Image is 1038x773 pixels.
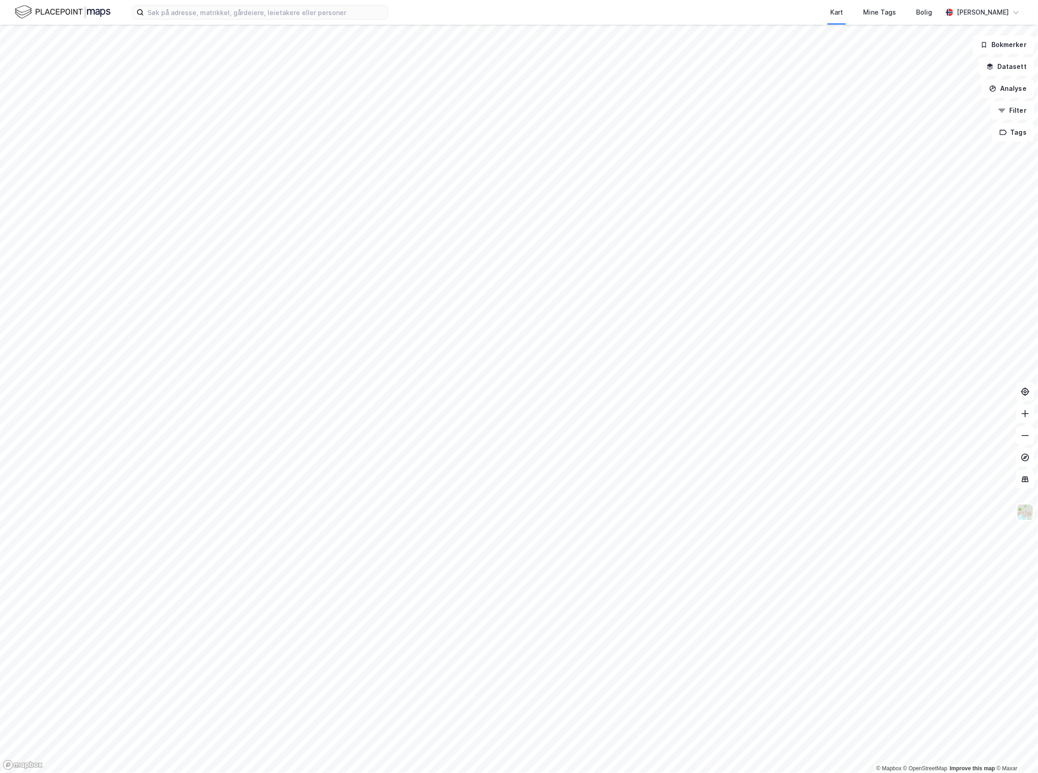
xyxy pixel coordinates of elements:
button: Tags [992,123,1034,142]
button: Datasett [979,58,1034,76]
div: [PERSON_NAME] [957,7,1009,18]
a: Mapbox homepage [3,760,43,770]
img: logo.f888ab2527a4732fd821a326f86c7f29.svg [15,4,111,20]
button: Filter [991,101,1034,120]
iframe: Chat Widget [992,729,1038,773]
img: Z [1017,504,1034,521]
a: Mapbox [876,765,901,772]
a: OpenStreetMap [903,765,948,772]
button: Bokmerker [973,36,1034,54]
button: Analyse [981,79,1034,98]
a: Improve this map [950,765,995,772]
div: Kart [830,7,843,18]
input: Søk på adresse, matrikkel, gårdeiere, leietakere eller personer [144,5,388,19]
div: Kontrollprogram for chat [992,729,1038,773]
div: Mine Tags [863,7,896,18]
div: Bolig [916,7,932,18]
